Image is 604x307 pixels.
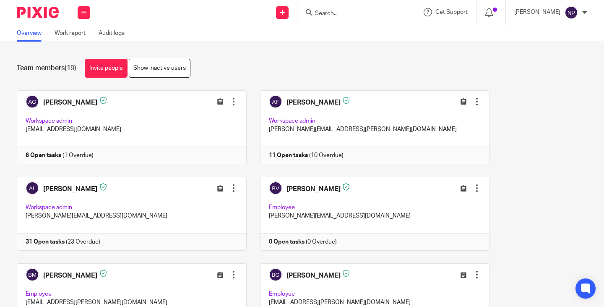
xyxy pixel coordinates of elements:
[17,64,76,73] h1: Team members
[514,8,560,16] p: [PERSON_NAME]
[17,25,48,42] a: Overview
[99,25,131,42] a: Audit logs
[17,7,59,18] img: Pixie
[565,6,578,19] img: svg%3E
[435,9,468,15] span: Get Support
[85,59,128,78] a: Invite people
[55,25,92,42] a: Work report
[129,59,190,78] a: Show inactive users
[65,65,76,71] span: (19)
[314,10,390,18] input: Search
